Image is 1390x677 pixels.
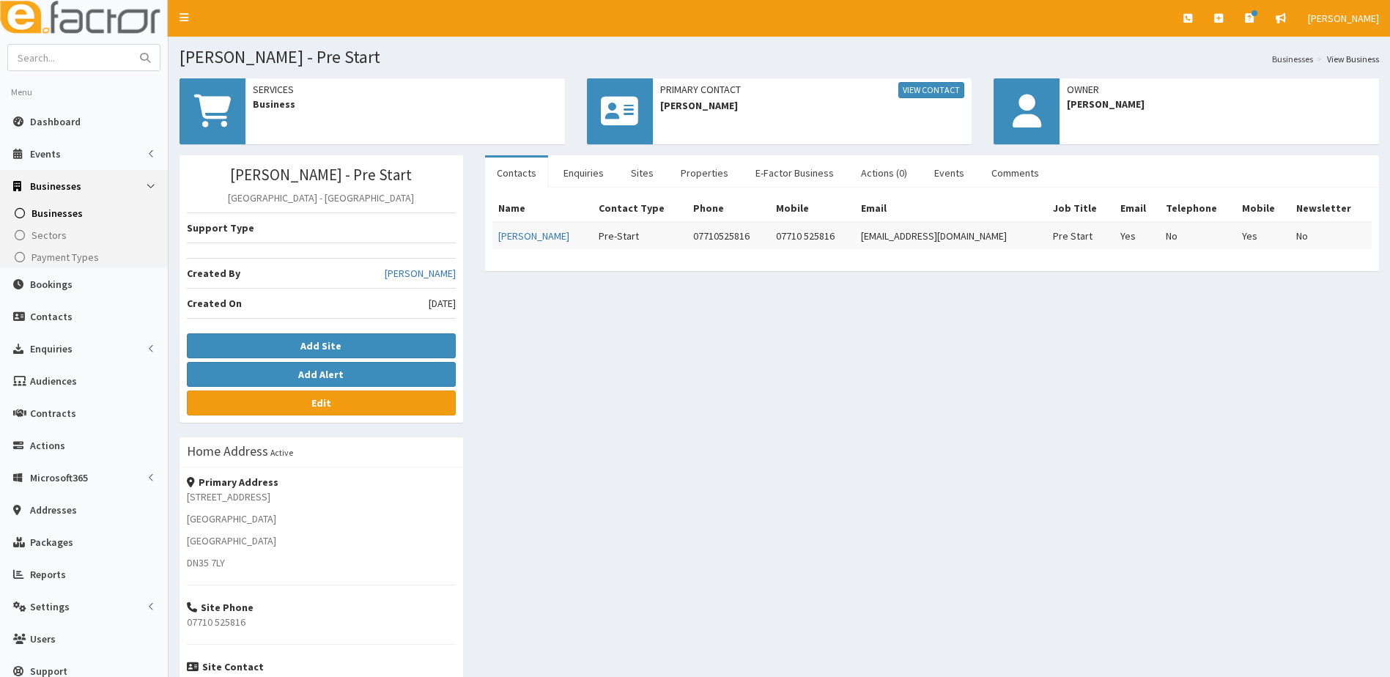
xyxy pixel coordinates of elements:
[187,190,456,205] p: [GEOGRAPHIC_DATA] - [GEOGRAPHIC_DATA]
[1067,97,1372,111] span: [PERSON_NAME]
[30,600,70,613] span: Settings
[30,536,73,549] span: Packages
[300,339,341,352] b: Add Site
[980,158,1051,188] a: Comments
[30,180,81,193] span: Businesses
[32,251,99,264] span: Payment Types
[187,476,278,489] strong: Primary Address
[298,368,344,381] b: Add Alert
[1290,195,1372,222] th: Newsletter
[187,511,456,526] p: [GEOGRAPHIC_DATA]
[311,396,331,410] b: Edit
[187,297,242,310] b: Created On
[770,222,856,249] td: 07710 525816
[30,407,76,420] span: Contracts
[187,267,240,280] b: Created By
[669,158,740,188] a: Properties
[8,45,131,70] input: Search...
[30,147,61,160] span: Events
[593,195,687,222] th: Contact Type
[30,115,81,128] span: Dashboard
[4,224,168,246] a: Sectors
[1114,195,1160,222] th: Email
[1047,222,1114,249] td: Pre Start
[1308,12,1379,25] span: [PERSON_NAME]
[30,439,65,452] span: Actions
[855,195,1046,222] th: Email
[187,391,456,415] a: Edit
[1114,222,1160,249] td: Yes
[253,97,558,111] span: Business
[1272,53,1313,65] a: Businesses
[898,82,964,98] a: View Contact
[32,207,83,220] span: Businesses
[770,195,856,222] th: Mobile
[429,296,456,311] span: [DATE]
[30,310,73,323] span: Contacts
[1313,53,1379,65] li: View Business
[660,82,965,98] span: Primary Contact
[187,615,456,629] p: 07710 525816
[30,632,56,645] span: Users
[187,533,456,548] p: [GEOGRAPHIC_DATA]
[4,246,168,268] a: Payment Types
[32,229,67,242] span: Sectors
[385,266,456,281] a: [PERSON_NAME]
[492,195,593,222] th: Name
[1047,195,1114,222] th: Job Title
[30,471,88,484] span: Microsoft365
[593,222,687,249] td: Pre-Start
[552,158,615,188] a: Enquiries
[180,48,1379,67] h1: [PERSON_NAME] - Pre Start
[687,222,770,249] td: 07710525816
[1290,222,1372,249] td: No
[187,601,254,614] strong: Site Phone
[187,445,268,458] h3: Home Address
[1236,195,1290,222] th: Mobile
[253,82,558,97] span: Services
[849,158,919,188] a: Actions (0)
[187,221,254,234] b: Support Type
[187,166,456,183] h3: [PERSON_NAME] - Pre Start
[187,362,456,387] button: Add Alert
[4,202,168,224] a: Businesses
[498,229,569,243] a: [PERSON_NAME]
[30,278,73,291] span: Bookings
[1160,195,1236,222] th: Telephone
[270,447,293,458] small: Active
[30,568,66,581] span: Reports
[1067,82,1372,97] span: Owner
[187,555,456,570] p: DN35 7LY
[30,374,77,388] span: Audiences
[660,98,965,113] span: [PERSON_NAME]
[1160,222,1236,249] td: No
[1236,222,1290,249] td: Yes
[744,158,846,188] a: E-Factor Business
[485,158,548,188] a: Contacts
[30,342,73,355] span: Enquiries
[687,195,770,222] th: Phone
[619,158,665,188] a: Sites
[187,489,456,504] p: [STREET_ADDRESS]
[923,158,976,188] a: Events
[855,222,1046,249] td: [EMAIL_ADDRESS][DOMAIN_NAME]
[187,660,264,673] strong: Site Contact
[30,503,77,517] span: Addresses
